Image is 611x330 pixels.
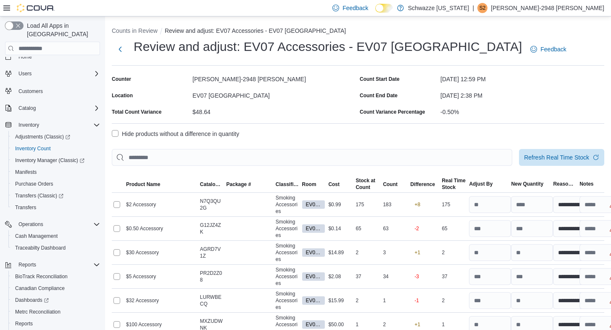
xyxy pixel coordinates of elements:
[15,169,37,176] span: Manifests
[442,177,465,184] div: Real Time
[12,202,40,213] a: Transfers
[360,109,425,115] div: Count Variance Percentage
[12,295,100,305] span: Dashboards
[15,233,58,240] span: Cash Management
[200,294,223,307] span: LURWBECQ
[2,119,103,131] button: Inventory
[15,309,61,315] span: Metrc Reconciliation
[472,3,474,13] p: |
[18,122,39,128] span: Inventory
[8,202,103,213] button: Transfers
[381,224,408,234] div: 63
[8,190,103,202] a: Transfers (Classic)
[15,219,100,229] span: Operations
[12,271,71,282] a: BioTrack Reconciliation
[381,319,408,330] div: 2
[126,225,163,232] span: $0.50 Accessory
[12,191,67,201] a: Transfers (Classic)
[15,133,70,140] span: Adjustments (Classic)
[112,41,129,58] button: Next
[12,179,57,189] a: Purchase Orders
[2,218,103,230] button: Operations
[126,181,160,188] span: Product Name
[477,3,487,13] div: Shane-2948 Morris
[354,247,381,258] div: 2
[356,177,375,184] div: Stock at
[302,224,325,233] span: EV07 Front Room
[469,181,492,187] span: Adjust By
[12,167,40,177] a: Manifests
[200,181,223,188] span: Catalog SKU
[8,143,103,154] button: Inventory Count
[524,153,589,162] span: Refresh Real Time Stock
[15,103,39,113] button: Catalog
[511,181,543,187] div: New Quantity
[8,178,103,190] button: Purchase Orders
[12,283,100,293] span: Canadian Compliance
[15,69,100,79] span: Users
[15,260,100,270] span: Reports
[15,273,68,280] span: BioTrack Reconciliation
[354,224,381,234] div: 65
[12,155,88,165] a: Inventory Manager (Classic)
[18,261,36,268] span: Reports
[414,249,420,256] p: +1
[134,38,522,55] h1: Review and adjust: EV07 Accessories - EV07 [GEOGRAPHIC_DATA]
[12,202,100,213] span: Transfers
[356,177,375,191] span: Stock at Count
[327,319,354,330] div: $50.00
[12,271,100,282] span: BioTrack Reconciliation
[327,200,354,210] div: $0.99
[126,249,159,256] span: $30 Accessory
[8,242,103,254] button: Traceabilty Dashboard
[440,247,467,258] div: 2
[302,200,325,209] span: EV07 Front Room
[440,271,467,282] div: 37
[12,179,100,189] span: Purchase Orders
[440,89,604,99] div: [DATE] 2:38 PM
[15,285,65,292] span: Canadian Compliance
[124,179,198,189] button: Product Name
[12,155,100,165] span: Inventory Manager (Classic)
[12,243,100,253] span: Traceabilty Dashboard
[2,68,103,80] button: Users
[15,85,100,96] span: Customers
[375,4,393,13] input: Dark Mode
[126,321,162,328] span: $100 Accessory
[300,179,327,189] button: Room
[2,102,103,114] button: Catalog
[274,217,300,240] div: Smoking Accessories
[12,283,68,293] a: Canadian Compliance
[479,3,486,13] span: S2
[354,295,381,306] div: 2
[18,105,36,112] span: Catalog
[15,219,47,229] button: Operations
[225,179,274,189] button: Package #
[302,181,316,188] span: Room
[15,145,51,152] span: Inventory Count
[414,201,420,208] p: +8
[15,297,49,303] span: Dashboards
[306,273,321,280] span: EV07 Front Room
[200,222,223,235] span: G12JZ4ZK
[15,181,53,187] span: Purchase Orders
[306,297,321,304] span: EV07 Front Room
[8,294,103,306] a: Dashboards
[126,297,159,304] span: $32 Accessory
[381,271,408,282] div: 34
[2,51,103,63] button: Home
[12,319,100,329] span: Reports
[356,184,375,191] div: Count
[354,176,381,192] button: Stock atCount
[226,181,251,188] span: Package #
[8,166,103,178] button: Manifests
[200,198,223,211] span: N7Q3QU2G
[12,144,100,154] span: Inventory Count
[200,246,223,259] span: AGRD7V1Z
[18,53,32,60] span: Home
[360,76,400,82] label: Count Start Date
[414,273,419,280] p: -3
[15,192,63,199] span: Transfers (Classic)
[126,273,156,280] span: $5 Accessory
